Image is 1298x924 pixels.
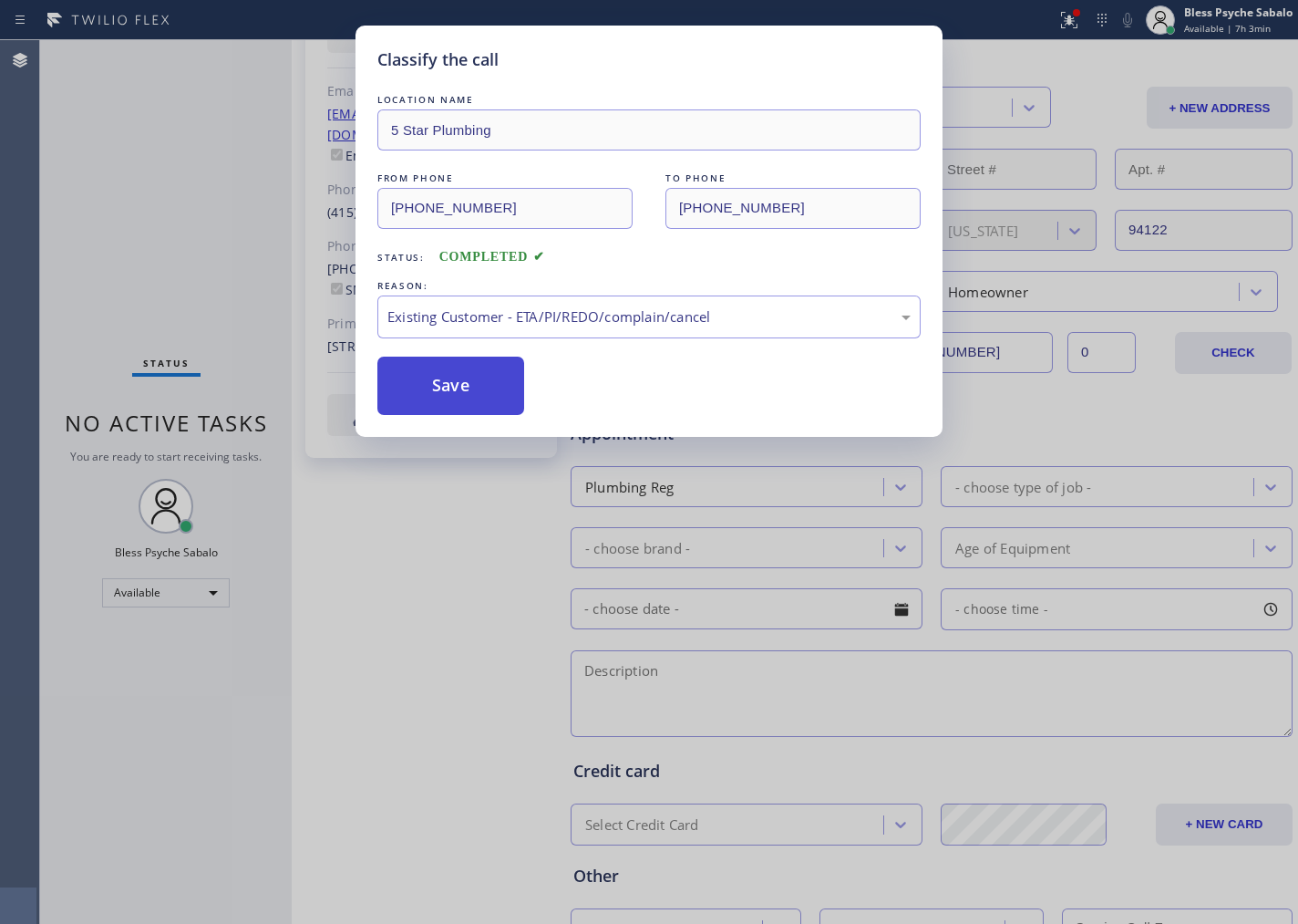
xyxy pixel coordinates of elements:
div: Existing Customer - ETA/PI/REDO/complain/cancel [387,306,911,327]
h5: Classify the call [377,47,499,72]
input: To phone [665,188,921,229]
input: From phone [377,188,633,229]
span: Status: [377,251,425,264]
div: TO PHONE [665,169,921,188]
span: COMPLETED [439,250,545,264]
div: LOCATION NAME [377,90,921,109]
button: Save [377,357,524,415]
div: REASON: [377,276,921,296]
div: FROM PHONE [377,169,633,188]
